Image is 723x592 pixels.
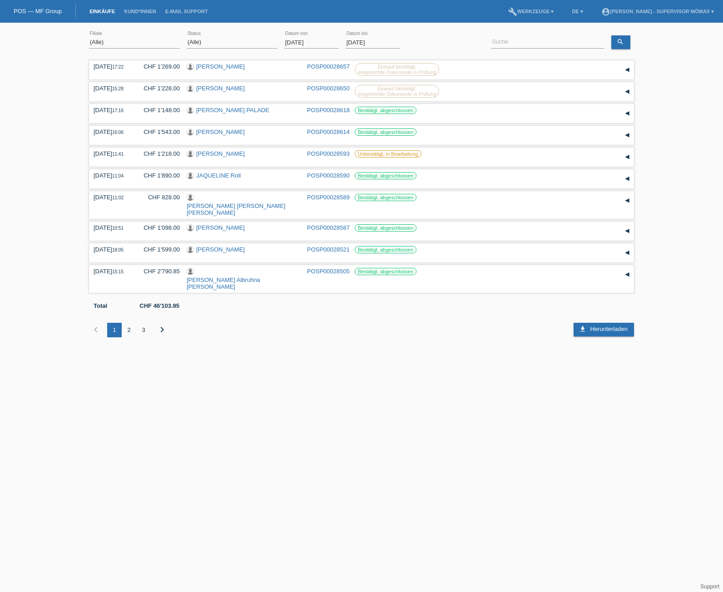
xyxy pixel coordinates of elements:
[574,323,634,336] a: download Herunterladen
[590,326,627,332] span: Herunterladen
[355,194,416,201] label: Bestätigt, abgeschlossen
[196,128,245,135] a: [PERSON_NAME]
[112,226,124,231] span: 10:51
[137,224,180,231] div: CHF 1'098.00
[620,194,634,207] div: auf-/zuklappen
[136,323,151,337] div: 3
[187,276,260,290] a: [PERSON_NAME] Albruhna [PERSON_NAME]
[307,224,350,231] a: POSP00028587
[94,128,130,135] div: [DATE]
[620,268,634,281] div: auf-/zuklappen
[196,224,245,231] a: [PERSON_NAME]
[307,194,350,201] a: POSP00028589
[137,194,180,201] div: CHF 828.00
[196,150,245,157] a: [PERSON_NAME]
[620,128,634,142] div: auf-/zuklappen
[597,9,718,14] a: account_circle[PERSON_NAME] - Supervisor Mömax ▾
[355,150,421,158] label: Unbestätigt, in Bearbeitung
[85,9,119,14] a: Einkäufe
[307,246,350,253] a: POSP00028521
[700,583,719,590] a: Support
[94,302,107,309] b: Total
[307,107,350,113] a: POSP00028618
[137,85,180,92] div: CHF 1'228.00
[94,150,130,157] div: [DATE]
[94,172,130,179] div: [DATE]
[122,323,136,337] div: 2
[355,172,416,179] label: Bestätigt, abgeschlossen
[196,107,269,113] a: [PERSON_NAME] PALADE
[94,107,130,113] div: [DATE]
[355,85,439,98] label: Einkauf bestätigt, eingereichte Dokumente in Prüfung
[355,224,416,232] label: Bestätigt, abgeschlossen
[307,63,350,70] a: POSP00028657
[355,246,416,253] label: Bestätigt, abgeschlossen
[90,324,101,335] i: chevron_left
[620,85,634,99] div: auf-/zuklappen
[620,150,634,164] div: auf-/zuklappen
[307,268,350,275] a: POSP00028505
[187,202,285,216] a: [PERSON_NAME] [PERSON_NAME] [PERSON_NAME]
[107,323,122,337] div: 1
[112,130,124,135] span: 16:06
[355,268,416,275] label: Bestätigt, abgeschlossen
[157,324,168,335] i: chevron_right
[307,85,350,92] a: POSP00028650
[601,7,610,16] i: account_circle
[139,302,179,309] b: CHF 46'103.95
[196,85,245,92] a: [PERSON_NAME]
[579,326,586,333] i: download
[112,173,124,178] span: 11:04
[112,195,124,200] span: 11:02
[137,150,180,157] div: CHF 1'218.00
[94,63,130,70] div: [DATE]
[620,172,634,186] div: auf-/zuklappen
[94,246,130,253] div: [DATE]
[94,194,130,201] div: [DATE]
[307,128,350,135] a: POSP00028614
[355,107,416,114] label: Bestätigt, abgeschlossen
[112,64,124,69] span: 17:22
[112,108,124,113] span: 17:16
[355,63,439,76] label: Einkauf bestätigt, eingereichte Dokumente in Prüfung
[620,246,634,260] div: auf-/zuklappen
[94,85,130,92] div: [DATE]
[137,172,180,179] div: CHF 1'890.00
[567,9,587,14] a: DE ▾
[307,150,350,157] a: POSP00028593
[504,9,559,14] a: buildWerkzeuge ▾
[112,86,124,91] span: 15:28
[137,268,180,275] div: CHF 2'790.85
[112,152,124,157] span: 11:41
[355,128,416,136] label: Bestätigt, abgeschlossen
[196,172,241,179] a: JAQUELINE Roll
[620,63,634,77] div: auf-/zuklappen
[112,269,124,274] span: 15:15
[611,35,630,49] a: search
[137,246,180,253] div: CHF 1'599.00
[137,63,180,70] div: CHF 1'269.00
[620,224,634,238] div: auf-/zuklappen
[161,9,213,14] a: E-Mail Support
[307,172,350,179] a: POSP00028590
[137,107,180,113] div: CHF 1'148.00
[137,128,180,135] div: CHF 1'543.00
[94,268,130,275] div: [DATE]
[94,224,130,231] div: [DATE]
[617,38,624,45] i: search
[508,7,517,16] i: build
[620,107,634,120] div: auf-/zuklappen
[112,247,124,252] span: 18:05
[196,63,245,70] a: [PERSON_NAME]
[119,9,160,14] a: Kund*innen
[196,246,245,253] a: [PERSON_NAME]
[14,8,62,15] a: POS — MF Group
